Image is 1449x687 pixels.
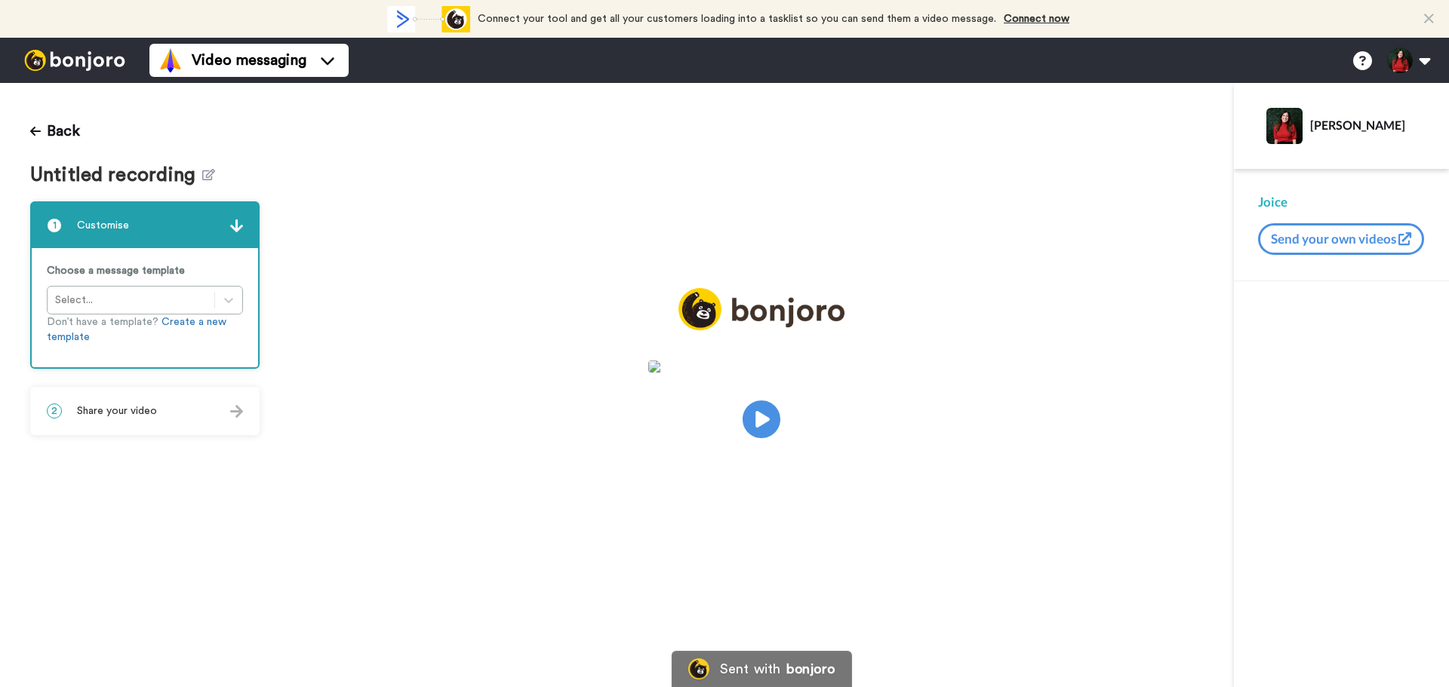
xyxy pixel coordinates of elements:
[30,113,80,149] button: Back
[47,263,243,278] p: Choose a message template
[688,658,709,679] img: Bonjoro Logo
[786,662,835,676] div: bonjoro
[77,218,129,233] span: Customise
[230,405,243,418] img: arrow.svg
[192,50,306,71] span: Video messaging
[1258,193,1425,211] div: Joice
[478,14,996,24] span: Connect your tool and get all your customers loading into a tasklist so you can send them a video...
[47,317,226,342] a: Create a new template
[47,403,62,419] span: 2
[18,50,131,71] img: bj-logo-header-white.svg
[648,360,875,373] img: bc219866-e3aa-4349-9406-ddfe89e98803.jpg
[47,314,243,345] p: Don’t have a template?
[720,662,780,676] div: Sent with
[1310,118,1424,132] div: [PERSON_NAME]
[1258,223,1424,255] button: Send your own videos
[158,48,183,72] img: vm-color.svg
[387,6,470,32] div: animation
[1004,14,1069,24] a: Connect now
[672,651,851,687] a: Bonjoro LogoSent withbonjoro
[230,219,243,232] img: arrow.svg
[77,403,157,419] span: Share your video
[678,288,844,331] img: logo_full.png
[47,218,62,233] span: 1
[30,387,260,435] div: 2Share your video
[30,164,202,186] span: Untitled recording
[1266,108,1303,144] img: Profile Image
